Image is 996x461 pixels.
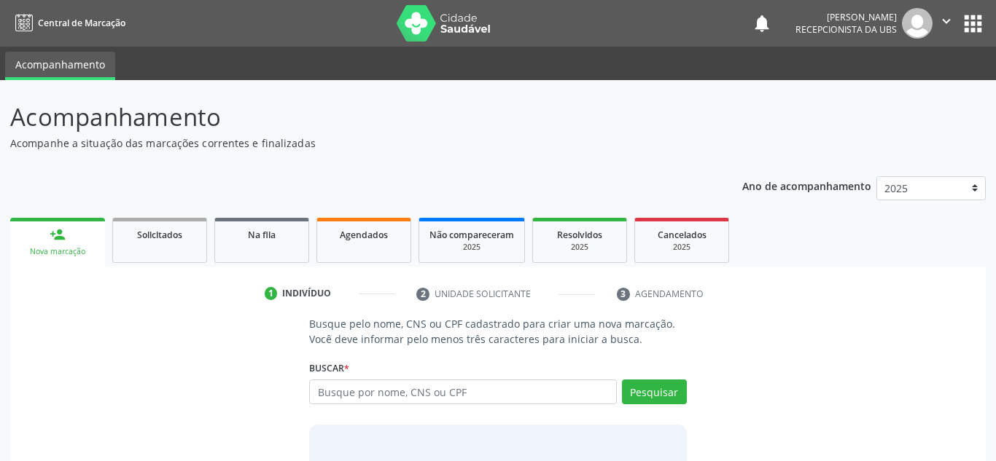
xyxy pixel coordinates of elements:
[795,11,897,23] div: [PERSON_NAME]
[933,8,960,39] button: 
[10,99,693,135] p: Acompanhamento
[645,242,718,253] div: 2025
[795,23,897,36] span: Recepcionista da UBS
[742,176,871,194] p: Ano de acompanhamento
[10,11,125,35] a: Central de Marcação
[248,229,276,241] span: Na fila
[20,246,95,257] div: Nova marcação
[282,287,331,300] div: Indivíduo
[38,17,125,29] span: Central de Marcação
[752,13,772,34] button: notifications
[309,316,687,347] p: Busque pelo nome, CNS ou CPF cadastrado para criar uma nova marcação. Você deve informar pelo men...
[137,229,182,241] span: Solicitados
[309,357,349,379] label: Buscar
[658,229,707,241] span: Cancelados
[543,242,616,253] div: 2025
[10,135,693,151] p: Acompanhe a situação das marcações correntes e finalizadas
[938,13,954,29] i: 
[429,229,514,241] span: Não compareceram
[622,379,687,404] button: Pesquisar
[960,11,986,36] button: apps
[429,242,514,253] div: 2025
[309,379,617,404] input: Busque por nome, CNS ou CPF
[5,52,115,80] a: Acompanhamento
[902,8,933,39] img: img
[340,229,388,241] span: Agendados
[50,226,66,243] div: person_add
[557,229,602,241] span: Resolvidos
[265,287,278,300] div: 1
